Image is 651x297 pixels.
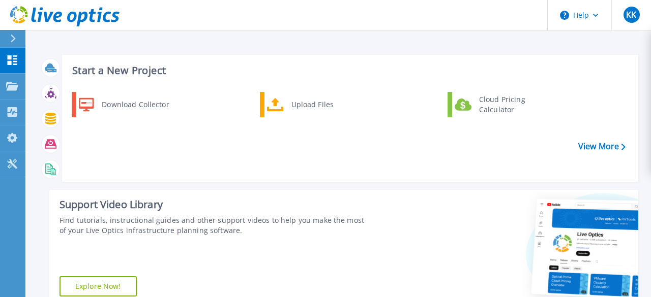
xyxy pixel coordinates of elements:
[578,142,626,151] a: View More
[60,198,366,211] div: Support Video Library
[448,92,552,117] a: Cloud Pricing Calculator
[286,94,362,115] div: Upload Files
[72,65,625,76] h3: Start a New Project
[60,276,137,296] a: Explore Now!
[474,94,549,115] div: Cloud Pricing Calculator
[60,215,366,236] div: Find tutorials, instructional guides and other support videos to help you make the most of your L...
[260,92,364,117] a: Upload Files
[626,11,636,19] span: KK
[72,92,176,117] a: Download Collector
[97,94,173,115] div: Download Collector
